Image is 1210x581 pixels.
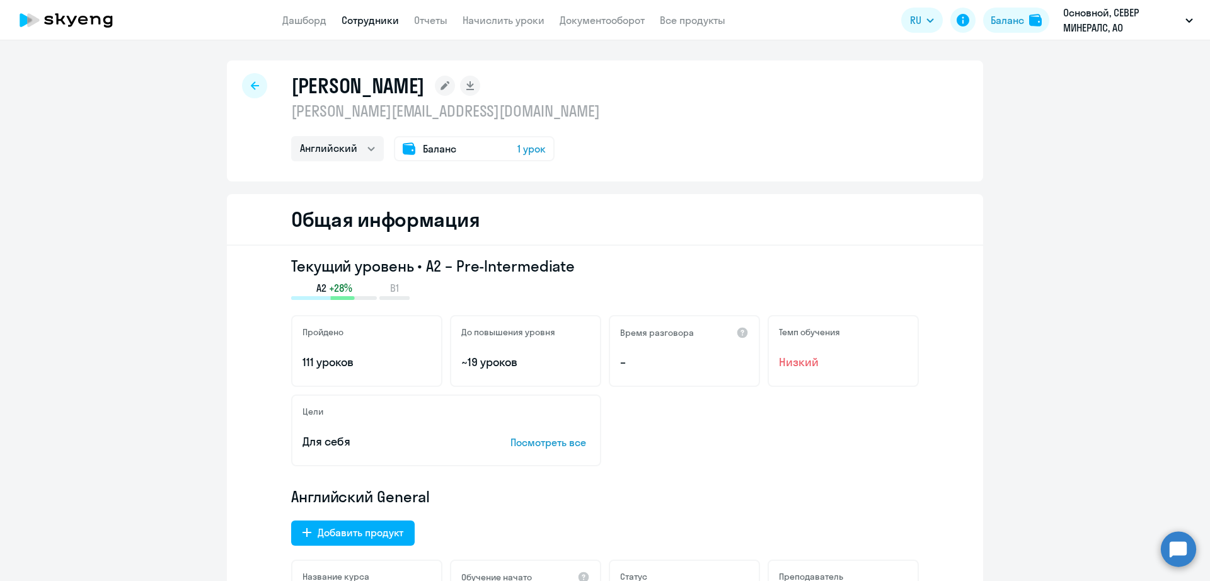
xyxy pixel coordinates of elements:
[461,326,555,338] h5: До повышения уровня
[779,326,840,338] h5: Темп обучения
[517,141,546,156] span: 1 урок
[991,13,1024,28] div: Баланс
[901,8,943,33] button: RU
[1029,14,1042,26] img: balance
[291,256,919,276] h3: Текущий уровень • A2 – Pre-Intermediate
[461,354,590,371] p: ~19 уроков
[302,354,431,371] p: 111 уроков
[316,281,326,295] span: A2
[282,14,326,26] a: Дашборд
[414,14,447,26] a: Отчеты
[291,486,430,507] span: Английский General
[291,207,480,232] h2: Общая информация
[291,73,425,98] h1: [PERSON_NAME]
[342,14,399,26] a: Сотрудники
[302,434,471,450] p: Для себя
[1063,5,1180,35] p: Основной, СЕВЕР МИНЕРАЛС, АО
[910,13,921,28] span: RU
[291,521,415,546] button: Добавить продукт
[423,141,456,156] span: Баланс
[510,435,590,450] p: Посмотреть все
[620,327,694,338] h5: Время разговора
[1057,5,1199,35] button: Основной, СЕВЕР МИНЕРАЛС, АО
[318,525,403,540] div: Добавить продукт
[302,406,323,417] h5: Цели
[660,14,725,26] a: Все продукты
[779,354,907,371] span: Низкий
[302,326,343,338] h5: Пройдено
[329,281,352,295] span: +28%
[463,14,544,26] a: Начислить уроки
[560,14,645,26] a: Документооборот
[390,281,399,295] span: B1
[620,354,749,371] p: –
[983,8,1049,33] button: Балансbalance
[291,101,600,121] p: [PERSON_NAME][EMAIL_ADDRESS][DOMAIN_NAME]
